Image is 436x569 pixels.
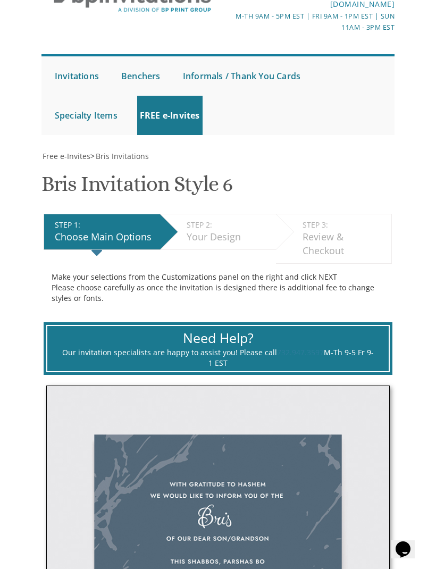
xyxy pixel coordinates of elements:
[43,151,90,161] span: Free e-Invites
[52,96,120,135] a: Specialty Items
[52,272,384,304] div: Make your selections from the Customizations panel on the right and click NEXT Please choose care...
[96,151,149,161] span: Bris Invitations
[391,526,425,558] iframe: chat widget
[187,220,271,230] div: STEP 2:
[180,56,303,96] a: Informals / Thank You Cards
[52,56,102,96] a: Invitations
[90,151,149,161] span: >
[61,329,375,348] div: Need Help?
[95,151,149,161] a: Bris Invitations
[119,56,163,96] a: Benchers
[303,230,386,257] div: Review & Checkout
[219,11,395,34] div: M-Th 9am - 5pm EST | Fri 9am - 1pm EST | Sun 11am - 3pm EST
[187,230,271,244] div: Your Design
[55,230,154,244] div: Choose Main Options
[303,220,386,230] div: STEP 3:
[55,220,154,230] div: STEP 1:
[277,347,324,357] a: 732.947.3597
[41,172,232,204] h1: Bris Invitation Style 6
[61,347,375,369] div: Our invitation specialists are happy to assist you! Please call M-Th 9-5 Fr 9-1 EST
[137,96,203,135] a: FREE e-Invites
[41,151,90,161] a: Free e-Invites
